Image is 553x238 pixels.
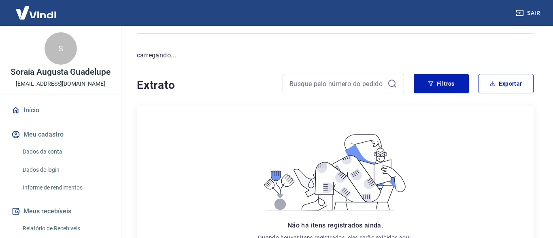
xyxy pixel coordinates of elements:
[137,77,273,93] h4: Extrato
[10,0,62,25] img: Vindi
[19,179,111,196] a: Informe de rendimentos
[16,80,105,88] p: [EMAIL_ADDRESS][DOMAIN_NAME]
[11,68,111,76] p: Soraia Augusta Guadelupe
[137,51,534,60] p: carregando...
[19,220,111,237] a: Relatório de Recebíveis
[414,74,469,93] button: Filtros
[479,74,534,93] button: Exportar
[10,126,111,143] button: Meu cadastro
[10,202,111,220] button: Meus recebíveis
[45,32,77,65] div: S
[10,101,111,119] a: Início
[19,162,111,178] a: Dados de login
[289,78,384,90] input: Busque pelo número do pedido
[514,6,543,21] button: Sair
[287,221,383,229] span: Não há itens registrados ainda.
[19,143,111,160] a: Dados da conta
